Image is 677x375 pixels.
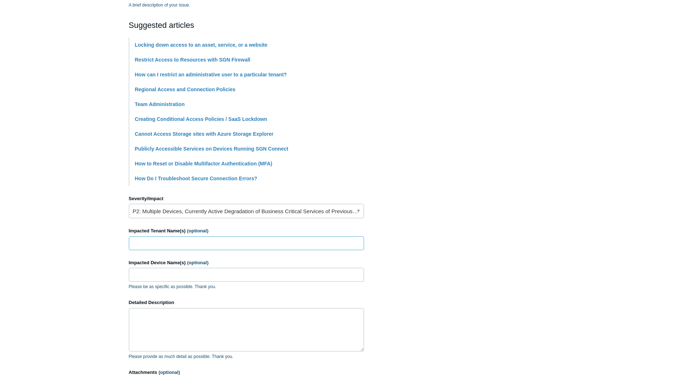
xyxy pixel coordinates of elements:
[129,353,364,360] p: Please provide as much detail as possible. Thank you.
[135,101,185,107] a: Team Administration
[135,146,288,152] a: Publicly Accessible Services on Devices Running SGN Connect
[129,204,364,218] a: P2: Multiple Devices, Currently Active Degradation of Business Critical Services of Previously Wo...
[135,161,272,167] a: How to Reset or Disable Multifactor Authentication (MFA)
[129,299,364,306] label: Detailed Description
[135,87,236,92] a: Regional Access and Connection Policies
[135,57,250,63] a: Restrict Access to Resources with SGN Firewall
[129,2,364,8] p: A brief description of your issue.
[135,131,274,137] a: Cannot Access Storage sites with Azure Storage Explorer
[129,259,364,266] label: Impacted Device Name(s)
[135,116,267,122] a: Creating Conditional Access Policies / SaaS Lockdown
[135,72,287,77] a: How can I restrict an administrative user to a particular tenant?
[187,228,208,233] span: (optional)
[135,42,267,48] a: Locking down access to an asset, service, or a website
[187,260,208,265] span: (optional)
[129,19,364,31] h2: Suggested articles
[129,227,364,235] label: Impacted Tenant Name(s)
[129,283,364,290] p: Please be as specific as possible. Thank you.
[129,195,364,202] label: Severity/Impact
[158,370,180,375] span: (optional)
[135,176,257,181] a: How Do I Troubleshoot Secure Connection Errors?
